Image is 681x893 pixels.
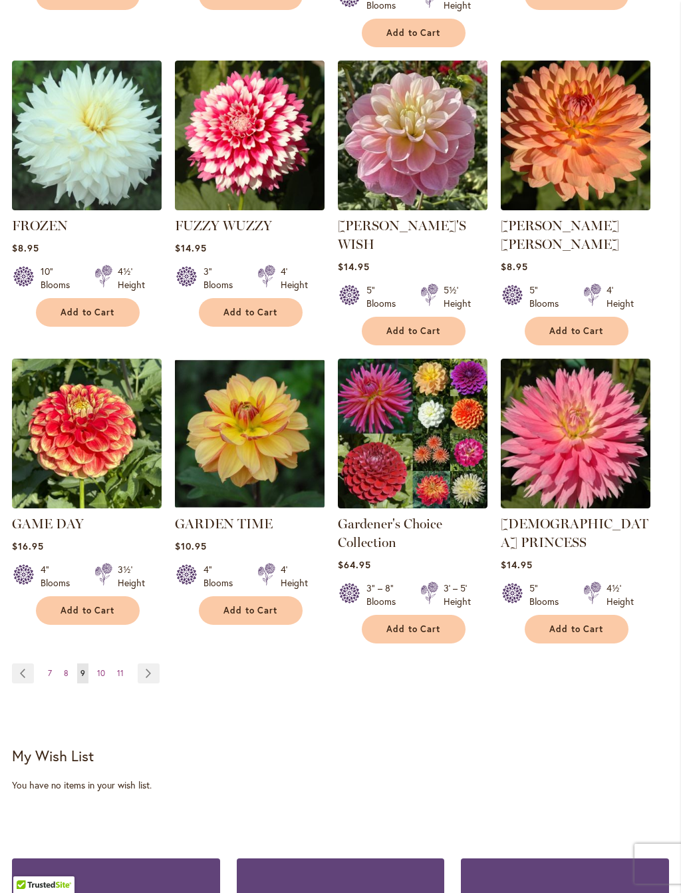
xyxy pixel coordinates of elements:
[114,663,127,683] a: 11
[175,218,272,234] a: FUZZY WUZZY
[366,582,404,608] div: 3" – 8" Blooms
[12,218,68,234] a: FROZEN
[386,624,441,635] span: Add to Cart
[12,540,44,552] span: $16.95
[118,563,145,590] div: 3½' Height
[12,516,84,532] a: GAME DAY
[607,582,634,608] div: 4½' Height
[199,596,303,625] button: Add to Cart
[10,846,47,883] iframe: Launch Accessibility Center
[61,663,72,683] a: 8
[529,283,567,310] div: 5" Blooms
[362,317,466,345] button: Add to Cart
[281,265,308,291] div: 4' Height
[199,298,303,327] button: Add to Cart
[281,563,308,590] div: 4' Height
[338,516,442,550] a: Gardener's Choice Collection
[223,307,278,318] span: Add to Cart
[12,359,162,508] img: GAME DAY
[117,668,124,678] span: 11
[338,61,487,210] img: Gabbie's Wish
[175,359,325,508] img: GARDEN TIME
[12,498,162,511] a: GAME DAY
[223,605,278,616] span: Add to Cart
[501,260,528,273] span: $8.95
[366,283,404,310] div: 5" Blooms
[529,582,567,608] div: 5" Blooms
[549,325,604,337] span: Add to Cart
[501,359,650,508] img: GAY PRINCESS
[338,260,370,273] span: $14.95
[36,596,140,625] button: Add to Cart
[12,200,162,213] a: Frozen
[36,298,140,327] button: Add to Cart
[501,200,650,213] a: GABRIELLE MARIE
[61,605,115,616] span: Add to Cart
[118,265,145,291] div: 4½' Height
[501,498,650,511] a: GAY PRINCESS
[48,668,52,678] span: 7
[444,283,471,310] div: 5½' Height
[607,283,634,310] div: 4' Height
[338,218,466,252] a: [PERSON_NAME]'S WISH
[45,663,55,683] a: 7
[362,615,466,643] button: Add to Cart
[338,558,371,571] span: $64.95
[362,19,466,47] button: Add to Cart
[338,200,487,213] a: Gabbie's Wish
[501,218,619,252] a: [PERSON_NAME] [PERSON_NAME]
[94,663,108,683] a: 10
[97,668,105,678] span: 10
[501,516,648,550] a: [DEMOGRAPHIC_DATA] PRINCESS
[12,779,669,792] div: You have no items in your wish list.
[175,540,207,552] span: $10.95
[525,317,628,345] button: Add to Cart
[338,498,487,511] a: Gardener's Choice Collection
[41,265,78,291] div: 10" Blooms
[501,558,533,571] span: $14.95
[12,61,162,210] img: Frozen
[338,359,487,508] img: Gardener's Choice Collection
[525,615,628,643] button: Add to Cart
[175,498,325,511] a: GARDEN TIME
[80,668,85,678] span: 9
[549,624,604,635] span: Add to Cart
[64,668,68,678] span: 8
[204,563,241,590] div: 4" Blooms
[175,61,325,210] img: FUZZY WUZZY
[12,242,39,254] span: $8.95
[175,200,325,213] a: FUZZY WUZZY
[41,563,78,590] div: 4" Blooms
[175,242,207,254] span: $14.95
[61,307,115,318] span: Add to Cart
[204,265,241,291] div: 3" Blooms
[175,516,273,532] a: GARDEN TIME
[12,746,94,765] strong: My Wish List
[501,61,650,210] img: GABRIELLE MARIE
[386,325,441,337] span: Add to Cart
[444,582,471,608] div: 3' – 5' Height
[386,27,441,39] span: Add to Cart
